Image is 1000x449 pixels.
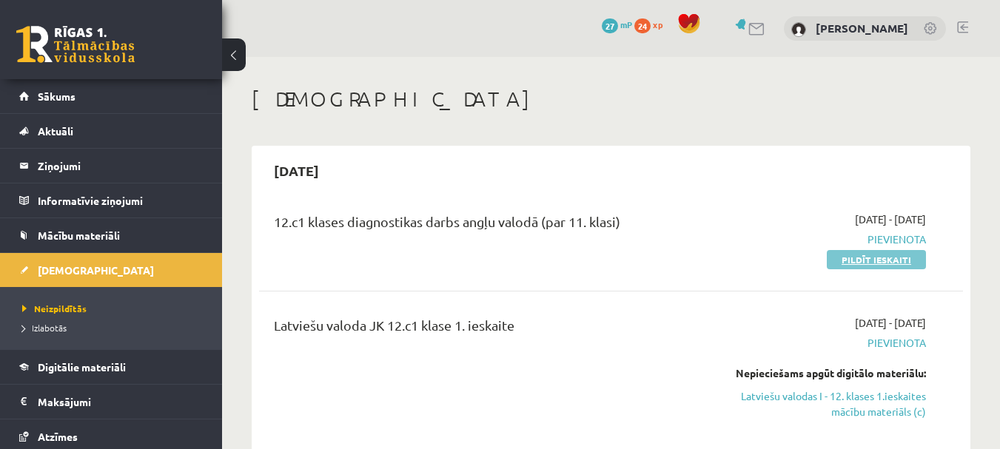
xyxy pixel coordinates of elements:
[38,183,204,217] legend: Informatīvie ziņojumi
[653,18,662,30] span: xp
[19,350,204,384] a: Digitālie materiāli
[252,87,970,112] h1: [DEMOGRAPHIC_DATA]
[22,321,207,334] a: Izlabotās
[38,263,154,277] span: [DEMOGRAPHIC_DATA]
[259,153,334,188] h2: [DATE]
[38,360,126,374] span: Digitālie materiāli
[791,22,806,37] img: Tatjana Kurenkova
[620,18,632,30] span: mP
[634,18,670,30] a: 24 xp
[16,26,135,63] a: Rīgas 1. Tālmācības vidusskola
[274,315,701,342] div: Latviešu valoda JK 12.c1 klase 1. ieskaite
[22,303,87,314] span: Neizpildītās
[634,18,651,33] span: 24
[855,315,926,331] span: [DATE] - [DATE]
[723,388,926,419] a: Latviešu valodas I - 12. klases 1.ieskaites mācību materiāls (c)
[38,124,73,138] span: Aktuāli
[38,430,78,443] span: Atzīmes
[19,183,204,217] a: Informatīvie ziņojumi
[602,18,632,30] a: 27 mP
[855,212,926,227] span: [DATE] - [DATE]
[19,79,204,113] a: Sākums
[816,21,908,36] a: [PERSON_NAME]
[19,149,204,183] a: Ziņojumi
[38,149,204,183] legend: Ziņojumi
[22,322,67,334] span: Izlabotās
[602,18,618,33] span: 27
[38,229,120,242] span: Mācību materiāli
[38,90,75,103] span: Sākums
[723,232,926,247] span: Pievienota
[19,385,204,419] a: Maksājumi
[19,114,204,148] a: Aktuāli
[19,253,204,287] a: [DEMOGRAPHIC_DATA]
[19,218,204,252] a: Mācību materiāli
[723,335,926,351] span: Pievienota
[22,302,207,315] a: Neizpildītās
[723,365,926,381] div: Nepieciešams apgūt digitālo materiālu:
[38,385,204,419] legend: Maksājumi
[274,212,701,239] div: 12.c1 klases diagnostikas darbs angļu valodā (par 11. klasi)
[827,250,926,269] a: Pildīt ieskaiti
